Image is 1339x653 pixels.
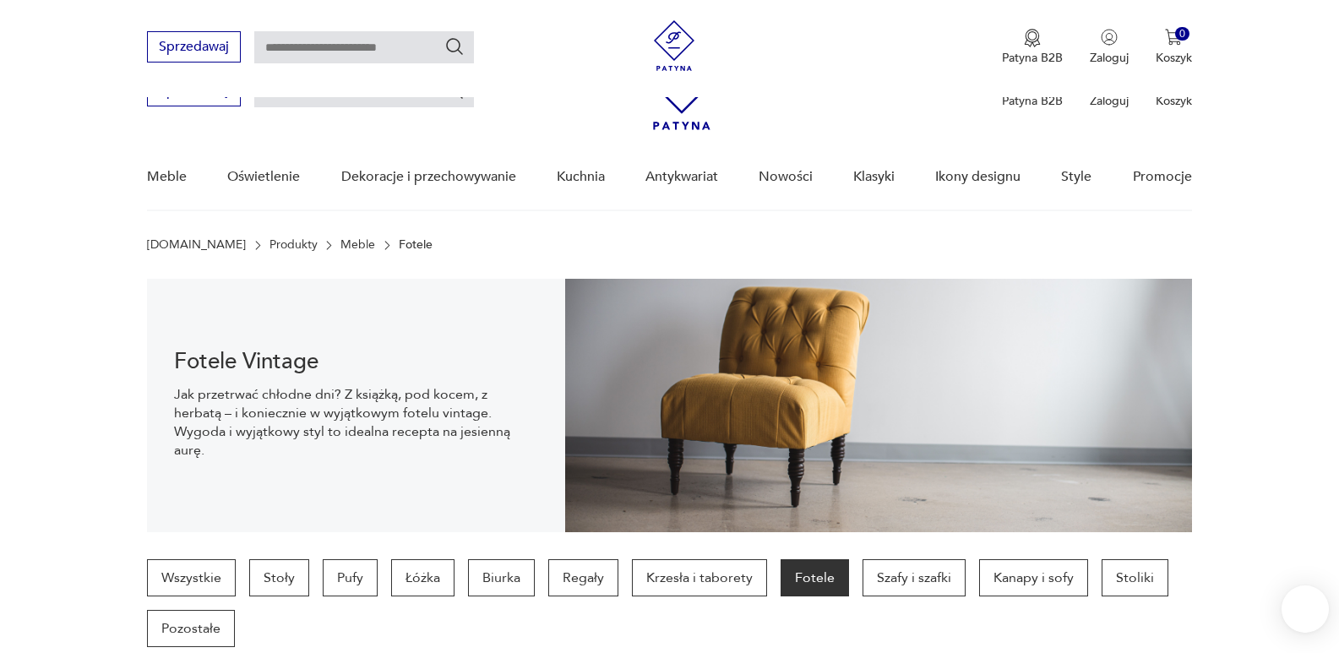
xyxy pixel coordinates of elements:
button: Patyna B2B [1002,29,1063,66]
a: Biurka [468,559,535,596]
a: Pufy [323,559,378,596]
a: Pozostałe [147,610,235,647]
div: 0 [1175,27,1189,41]
p: Patyna B2B [1002,50,1063,66]
a: Style [1061,144,1091,210]
h1: Fotele Vintage [174,351,538,372]
a: Promocje [1133,144,1192,210]
a: Dekoracje i przechowywanie [341,144,516,210]
a: Ikony designu [935,144,1021,210]
p: Koszyk [1156,93,1192,109]
a: Meble [147,144,187,210]
p: Zaloguj [1090,93,1129,109]
a: Klasyki [853,144,895,210]
p: Jak przetrwać chłodne dni? Z książką, pod kocem, z herbatą – i koniecznie w wyjątkowym fotelu vin... [174,385,538,460]
p: Koszyk [1156,50,1192,66]
a: Kanapy i sofy [979,559,1088,596]
a: Łóżka [391,559,454,596]
a: Kuchnia [557,144,605,210]
a: Sprzedawaj [147,86,241,98]
a: Krzesła i taborety [632,559,767,596]
button: Sprzedawaj [147,31,241,63]
a: Antykwariat [645,144,718,210]
a: Meble [340,238,375,252]
a: Produkty [269,238,318,252]
p: Patyna B2B [1002,93,1063,109]
button: Szukaj [444,36,465,57]
a: Stoliki [1102,559,1168,596]
img: Ikonka użytkownika [1101,29,1118,46]
button: Zaloguj [1090,29,1129,66]
p: Fotele [399,238,433,252]
img: Ikona medalu [1024,29,1041,47]
a: Oświetlenie [227,144,300,210]
a: Regały [548,559,618,596]
iframe: Smartsupp widget button [1282,585,1329,633]
a: Ikona medaluPatyna B2B [1002,29,1063,66]
button: 0Koszyk [1156,29,1192,66]
a: Fotele [781,559,849,596]
img: Patyna - sklep z meblami i dekoracjami vintage [649,20,699,71]
img: 9275102764de9360b0b1aa4293741aa9.jpg [565,279,1192,532]
a: Stoły [249,559,309,596]
img: Ikona koszyka [1165,29,1182,46]
a: [DOMAIN_NAME] [147,238,246,252]
a: Wszystkie [147,559,236,596]
p: Zaloguj [1090,50,1129,66]
a: Sprzedawaj [147,42,241,54]
a: Szafy i szafki [863,559,966,596]
a: Nowości [759,144,813,210]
